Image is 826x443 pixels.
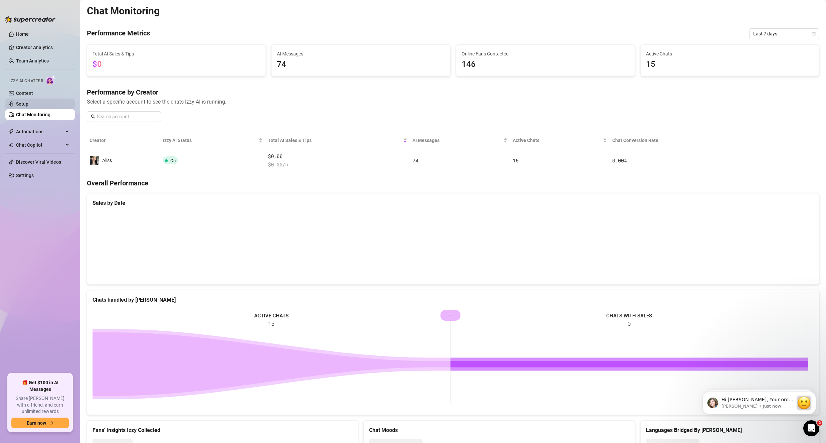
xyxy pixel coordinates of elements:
[265,133,410,148] th: Total AI Sales & Tips
[93,199,814,207] div: Sales by Date
[170,158,176,163] span: On
[462,58,629,71] span: 146
[268,137,402,144] span: Total AI Sales & Tips
[817,420,822,426] span: 2
[268,152,407,160] span: $0.00
[16,159,61,165] a: Discover Viral Videos
[16,140,63,150] span: Chat Copilot
[102,158,112,163] span: Aliss
[16,126,63,137] span: Automations
[16,42,69,53] a: Creator Analytics
[9,78,43,84] span: Izzy AI Chatter
[646,58,814,71] span: 15
[277,58,445,71] span: 74
[93,296,814,304] div: Chats handled by [PERSON_NAME]
[410,133,510,148] th: AI Messages
[46,75,56,85] img: AI Chatter
[646,426,814,434] div: Languages Bridged By [PERSON_NAME]
[87,133,160,148] th: Creator
[90,156,99,165] img: Aliss
[87,178,819,188] h4: Overall Performance
[93,426,352,434] div: Fans' Insights Izzy Collected
[160,133,265,148] th: Izzy AI Status
[11,395,69,415] span: Share [PERSON_NAME] with a friend, and earn unlimited rewards
[9,143,13,147] img: Chat Copilot
[93,50,260,57] span: Total AI Sales & Tips
[692,378,826,425] iframe: Intercom notifications message
[803,420,819,436] iframe: Intercom live chat
[87,5,160,17] h2: Chat Monitoring
[16,173,34,178] a: Settings
[91,114,96,119] span: search
[16,112,50,117] a: Chat Monitoring
[753,29,815,39] span: Last 7 days
[16,31,29,37] a: Home
[5,16,55,23] img: logo-BBDzfeDw.svg
[49,421,53,425] span: arrow-right
[510,133,610,148] th: Active Chats
[97,113,157,120] input: Search account...
[16,101,28,107] a: Setup
[268,161,407,169] span: $ 0.00 /h
[87,98,819,106] span: Select a specific account to see the chats Izzy AI is running.
[277,50,445,57] span: AI Messages
[87,88,819,97] h4: Performance by Creator
[610,133,746,148] th: Chat Conversion Rate
[11,380,69,393] span: 🎁 Get $100 in AI Messages
[412,137,502,144] span: AI Messages
[163,137,257,144] span: Izzy AI Status
[9,129,14,134] span: thunderbolt
[369,426,629,434] div: Chat Moods
[93,59,102,69] span: $0
[412,157,418,164] span: 74
[16,58,49,63] a: Team Analytics
[87,28,150,39] h4: Performance Metrics
[646,50,814,57] span: Active Chats
[612,157,627,164] span: 0.00 %
[462,50,629,57] span: Online Fans Contacted
[513,157,518,164] span: 15
[27,420,46,426] span: Earn now
[812,32,816,36] span: calendar
[16,91,33,96] a: Content
[11,418,69,428] button: Earn nowarrow-right
[513,137,602,144] span: Active Chats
